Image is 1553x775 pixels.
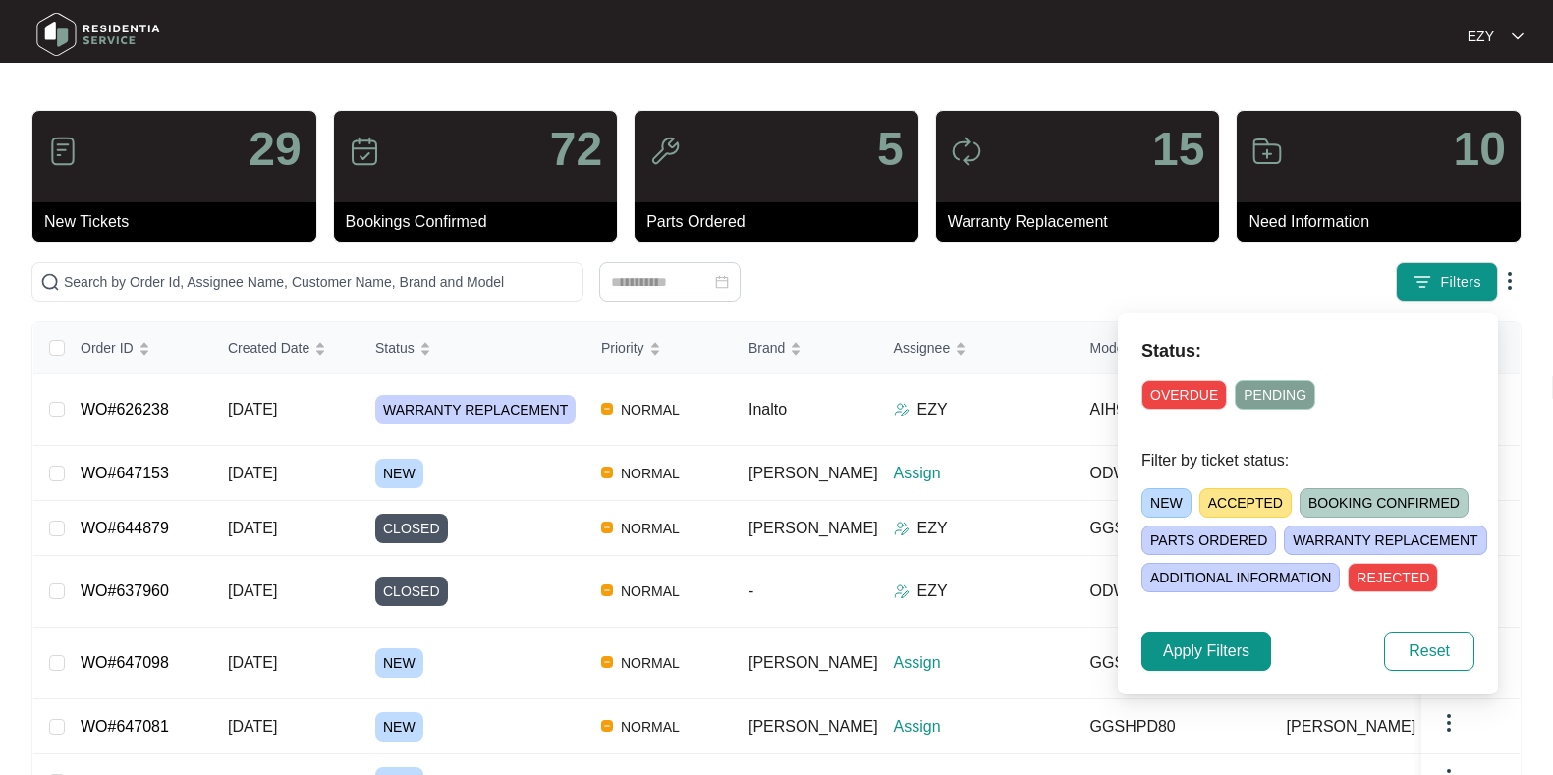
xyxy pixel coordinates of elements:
p: Assign [894,462,1075,485]
a: WO#647081 [81,718,169,735]
span: [PERSON_NAME] [749,520,878,536]
span: Priority [601,337,644,359]
span: OVERDUE [1141,380,1227,410]
img: dropdown arrow [1512,31,1524,41]
span: NORMAL [613,517,688,540]
p: New Tickets [44,210,316,234]
img: Assigner Icon [894,521,910,536]
span: WARRANTY REPLACEMENT [375,395,576,424]
span: CLOSED [375,577,448,606]
img: search-icon [40,272,60,292]
span: NEW [375,712,423,742]
span: [PERSON_NAME] [749,718,878,735]
span: Model [1090,337,1128,359]
button: filter iconFilters [1396,262,1498,302]
span: [DATE] [228,654,277,671]
p: Assign [894,715,1075,739]
img: Assigner Icon [894,402,910,417]
span: [DATE] [228,520,277,536]
span: Status [375,337,415,359]
img: Assigner Icon [894,583,910,599]
span: WARRANTY REPLACEMENT [1284,526,1486,555]
span: [DATE] [228,582,277,599]
p: 15 [1152,126,1204,173]
td: GGSHPD80 [1075,699,1271,754]
td: ODW700X [1075,556,1271,628]
th: Brand [733,322,878,374]
span: NORMAL [613,398,688,421]
img: icon [649,136,681,167]
span: [PERSON_NAME] [749,465,878,481]
p: EZY [917,580,948,603]
img: Vercel Logo [601,403,613,415]
th: Order ID [65,322,212,374]
a: WO#647153 [81,465,169,481]
span: [DATE] [228,718,277,735]
td: ODWF6014X [1075,446,1271,501]
span: CLOSED [375,514,448,543]
img: icon [951,136,982,167]
img: dropdown arrow [1437,711,1461,735]
img: Vercel Logo [601,656,613,668]
a: WO#626238 [81,401,169,417]
span: NEW [375,648,423,678]
img: icon [349,136,380,167]
span: PARTS ORDERED [1141,526,1276,555]
span: NEW [375,459,423,488]
p: EZY [1468,27,1494,46]
input: Search by Order Id, Assignee Name, Customer Name, Brand and Model [64,271,575,293]
span: Assignee [894,337,951,359]
span: Filters [1440,272,1481,293]
p: Parts Ordered [646,210,918,234]
p: Assign [894,651,1075,675]
td: GGSDW6013X [1075,501,1271,556]
button: Reset [1384,632,1474,671]
span: Reset [1409,639,1450,663]
span: NORMAL [613,580,688,603]
span: NEW [1141,488,1192,518]
img: icon [47,136,79,167]
a: WO#637960 [81,582,169,599]
a: WO#644879 [81,520,169,536]
th: Assignee [878,322,1075,374]
span: [DATE] [228,465,277,481]
span: ACCEPTED [1199,488,1292,518]
p: Warranty Replacement [948,210,1220,234]
p: Filter by ticket status: [1141,449,1474,472]
a: WO#647098 [81,654,169,671]
td: AIH90W (s+co) [1075,374,1271,446]
span: [DATE] [228,401,277,417]
img: Vercel Logo [601,720,613,732]
img: filter icon [1413,272,1432,292]
img: Vercel Logo [601,584,613,596]
img: residentia service logo [29,5,167,64]
span: BOOKING CONFIRMED [1300,488,1469,518]
span: NORMAL [613,462,688,485]
span: Inalto [749,401,787,417]
td: GGSUC908S.1 [1075,628,1271,699]
p: Need Information [1248,210,1521,234]
span: Created Date [228,337,309,359]
img: dropdown arrow [1498,269,1522,293]
p: EZY [917,517,948,540]
p: EZY [917,398,948,421]
span: [PERSON_NAME] [1287,715,1416,739]
p: Bookings Confirmed [346,210,618,234]
th: Status [360,322,585,374]
span: REJECTED [1348,563,1438,592]
span: PENDING [1235,380,1315,410]
span: NORMAL [613,715,688,739]
p: 10 [1454,126,1506,173]
img: Vercel Logo [601,467,613,478]
p: 29 [249,126,301,173]
span: ADDITIONAL INFORMATION [1141,563,1340,592]
th: Priority [585,322,733,374]
p: 72 [550,126,602,173]
span: NORMAL [613,651,688,675]
img: Vercel Logo [601,522,613,533]
span: Brand [749,337,785,359]
th: Created Date [212,322,360,374]
span: Apply Filters [1163,639,1249,663]
span: - [749,582,753,599]
p: 5 [877,126,904,173]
